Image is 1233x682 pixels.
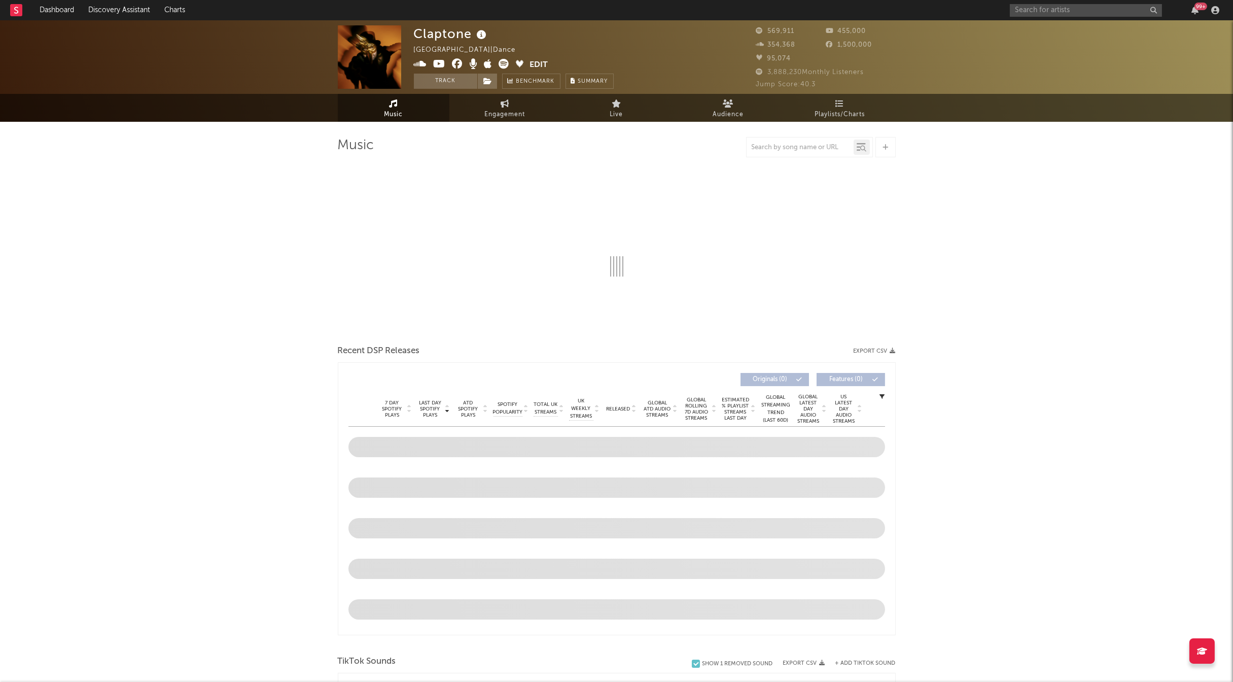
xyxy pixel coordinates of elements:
input: Search by song name or URL [747,144,854,152]
span: Benchmark [516,76,555,88]
span: TikTok Sounds [338,656,396,668]
span: Live [610,109,623,121]
div: Global Streaming Trend (Last 60D) [761,394,791,424]
span: Total UK Streams [534,401,558,416]
a: Audience [673,94,784,122]
span: Spotify Popularity [492,401,522,416]
span: 3,888,230 Monthly Listeners [756,69,864,76]
span: 455,000 [826,28,866,35]
span: Summary [578,79,608,84]
button: + Add TikTok Sound [835,661,896,666]
button: Summary [566,74,614,89]
span: Playlists/Charts [815,109,865,121]
button: Edit [530,59,548,72]
span: Audience [713,109,744,121]
span: US Latest Day Audio Streams [832,394,856,424]
span: Global ATD Audio Streams [644,400,672,418]
a: Playlists/Charts [784,94,896,122]
span: Recent DSP Releases [338,345,420,357]
span: Engagement [485,109,525,121]
button: Export CSV [783,660,825,666]
span: 7 Day Spotify Plays [379,400,406,418]
a: Benchmark [502,74,560,89]
span: 95,074 [756,55,791,62]
span: Global Rolling 7D Audio Streams [683,397,711,421]
button: + Add TikTok Sound [825,661,896,666]
a: Live [561,94,673,122]
div: [GEOGRAPHIC_DATA] | Dance [414,44,527,56]
a: Music [338,94,449,122]
div: Show 1 Removed Sound [702,661,773,667]
span: Music [384,109,403,121]
input: Search for artists [1010,4,1162,17]
button: Export CSV [854,348,896,354]
span: Features ( 0 ) [823,377,870,383]
div: 99 + [1194,3,1207,10]
span: Released [607,406,630,412]
span: Originals ( 0 ) [747,377,794,383]
span: Global Latest Day Audio Streams [796,394,821,424]
button: Features(0) [817,373,885,386]
span: 569,911 [756,28,795,35]
span: 354,368 [756,42,796,48]
span: Last Day Spotify Plays [417,400,444,418]
button: 99+ [1191,6,1199,14]
span: Jump Score: 40.3 [756,81,816,88]
div: Claptone [414,25,489,42]
span: UK Weekly Streams [569,397,593,420]
span: 1,500,000 [826,42,872,48]
span: Estimated % Playlist Streams Last Day [722,397,750,421]
button: Track [414,74,477,89]
span: ATD Spotify Plays [455,400,482,418]
a: Engagement [449,94,561,122]
button: Originals(0) [741,373,809,386]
